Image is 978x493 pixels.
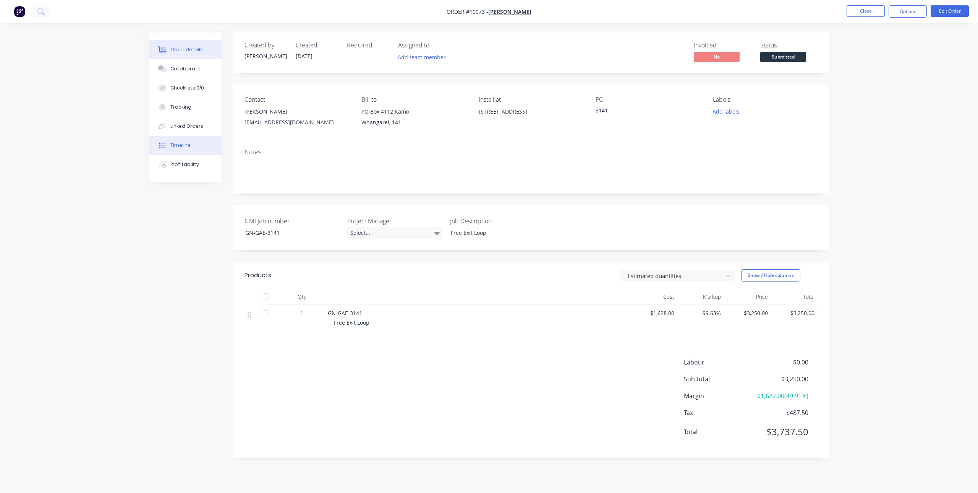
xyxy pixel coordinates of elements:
[296,42,338,49] div: Created
[328,309,362,317] span: GN-GAE-3141
[684,391,752,400] span: Margin
[394,52,450,62] button: Add team member
[347,227,443,239] div: Select...
[752,408,808,417] span: $487.50
[244,96,349,103] div: Contact
[771,289,818,304] div: Total
[398,52,450,62] button: Add team member
[300,309,303,317] span: 1
[149,40,222,59] button: Order details
[296,52,313,60] span: [DATE]
[170,46,203,53] div: Order details
[633,309,674,317] span: $1,628.00
[244,216,340,226] label: NMI Job number
[334,319,369,326] span: Free Exit Loop
[931,5,969,17] button: Edit Order
[14,6,25,17] img: Factory
[488,8,531,15] a: [PERSON_NAME]
[279,289,325,304] div: Qty
[170,161,199,168] div: Profitability
[170,65,201,72] div: Collaborate
[596,106,691,117] div: 3141
[447,8,488,15] span: Order #10073 -
[847,5,885,17] button: Close
[889,5,927,18] button: Options
[149,155,222,174] button: Profitability
[445,227,540,238] div: Free Exit Loop
[149,59,222,78] button: Collaborate
[149,98,222,117] button: Tracking
[724,289,771,304] div: Price
[760,52,806,63] button: Submitted
[708,106,743,117] button: Add labels
[244,148,818,156] div: Notes
[694,52,740,62] span: No
[244,52,287,60] div: [PERSON_NAME]
[347,42,389,49] div: Required
[170,142,191,149] div: Timeline
[170,123,203,130] div: Linked Orders
[244,42,287,49] div: Created by
[361,117,466,128] div: Whangarei, 141
[752,391,808,400] span: $1,622.00 ( 49.91 %)
[596,96,700,103] div: PO
[149,117,222,136] button: Linked Orders
[170,85,204,91] div: Checklists 0/0
[760,42,818,49] div: Status
[244,106,349,131] div: [PERSON_NAME][EMAIL_ADDRESS][DOMAIN_NAME]
[244,106,349,117] div: [PERSON_NAME]
[479,106,583,131] div: [STREET_ADDRESS]
[684,374,752,384] span: Sub total
[713,96,818,103] div: Labels
[361,96,466,103] div: Bill to
[244,117,349,128] div: [EMAIL_ADDRESS][DOMAIN_NAME]
[630,289,677,304] div: Cost
[149,78,222,98] button: Checklists 0/0
[239,227,335,238] div: GN-GAE-3141
[479,96,583,103] div: Install at
[752,425,808,439] span: $3,737.50
[684,358,752,367] span: Labour
[752,358,808,367] span: $0.00
[684,427,752,436] span: Total
[361,106,466,117] div: PO Box 4112 Kamo
[741,269,800,281] button: Show / Hide columns
[361,106,466,131] div: PO Box 4112 KamoWhangarei, 141
[774,309,815,317] span: $3,250.00
[170,104,191,111] div: Tracking
[752,374,808,384] span: $3,250.00
[479,106,583,117] div: [STREET_ADDRESS]
[347,216,443,226] label: Project Manager
[684,408,752,417] span: Tax
[677,289,724,304] div: Markup
[694,42,751,49] div: Invoiced
[727,309,768,317] span: $3,250.00
[398,42,474,49] div: Assigned to
[760,52,806,62] span: Submitted
[680,309,721,317] span: 99.63%
[450,216,546,226] label: Job Description
[244,271,271,280] div: Products
[149,136,222,155] button: Timeline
